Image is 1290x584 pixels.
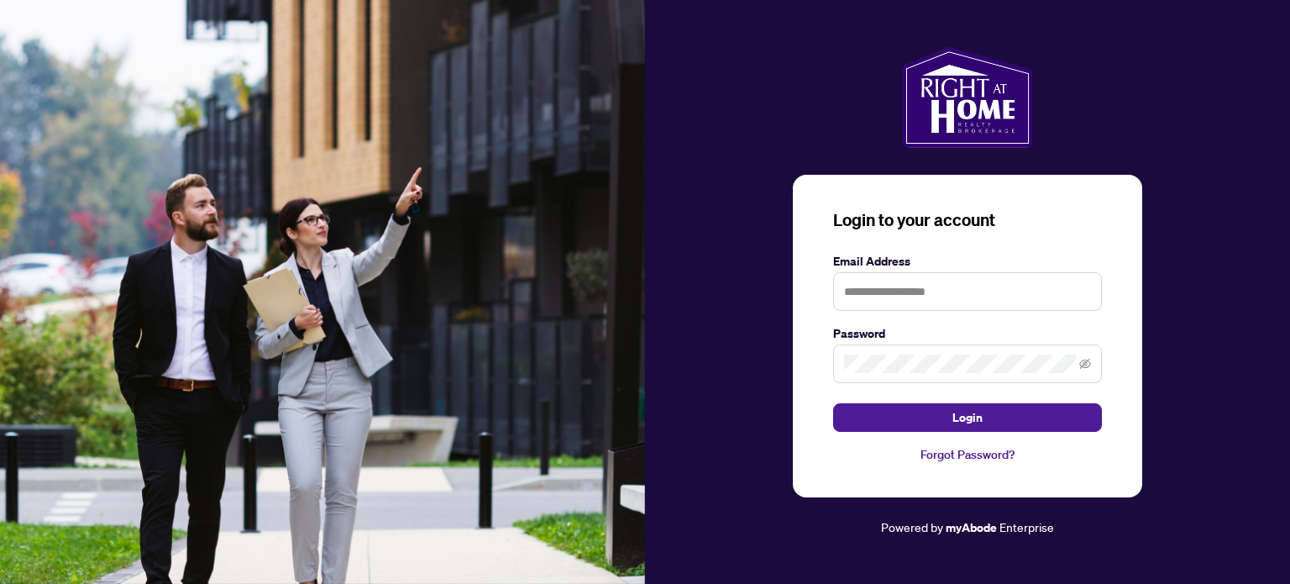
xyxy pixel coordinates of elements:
img: ma-logo [902,47,1032,148]
label: Password [833,324,1102,343]
span: Enterprise [999,519,1054,534]
span: eye-invisible [1079,358,1091,370]
span: Powered by [881,519,943,534]
h3: Login to your account [833,208,1102,232]
a: Forgot Password? [833,445,1102,464]
label: Email Address [833,252,1102,271]
span: Login [952,404,983,431]
button: Login [833,403,1102,432]
a: myAbode [946,518,997,537]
